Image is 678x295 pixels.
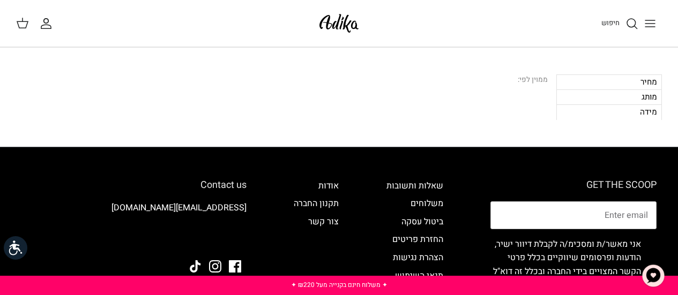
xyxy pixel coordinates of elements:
a: חיפוש [601,17,638,30]
a: ביטול עסקה [401,215,443,228]
a: הצהרת נגישות [393,251,443,264]
div: ממוין לפי: [518,74,548,86]
a: משלוחים [411,197,443,210]
a: Facebook [229,260,241,273]
button: Toggle menu [638,12,662,35]
a: החשבון שלי [40,17,57,30]
a: צור קשר [308,215,339,228]
a: תקנון החברה [294,197,339,210]
img: Adika IL [217,231,247,245]
h6: GET THE SCOOP [490,179,657,191]
h6: Contact us [21,179,247,191]
a: Instagram [209,260,221,273]
a: [EMAIL_ADDRESS][DOMAIN_NAME] [111,201,247,214]
a: ✦ משלוח חינם בקנייה מעל ₪220 ✦ [291,280,388,290]
a: שאלות ותשובות [386,179,443,192]
img: Adika IL [316,11,362,36]
span: חיפוש [601,18,620,28]
div: מידה [556,104,662,119]
a: החזרת פריטים [392,233,443,246]
div: מחיר [556,74,662,89]
div: מותג [556,89,662,104]
input: Email [490,201,657,229]
a: Tiktok [189,260,202,273]
a: תנאי השימוש [395,269,443,282]
a: אודות [318,179,339,192]
button: צ'אט [637,260,669,292]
